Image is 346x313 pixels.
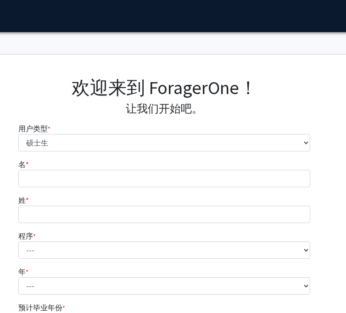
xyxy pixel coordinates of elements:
[126,101,203,116] font: 让我们开始吧。
[18,196,26,205] font: 姓
[18,160,26,169] font: 名
[18,303,62,312] font: 预计毕业年份
[18,267,26,276] font: 年
[18,124,48,133] font: 用户类型
[7,272,39,306] iframe: 聊天
[72,76,257,99] font: 欢迎来到 ForagerOne！
[18,231,33,240] font: 程序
